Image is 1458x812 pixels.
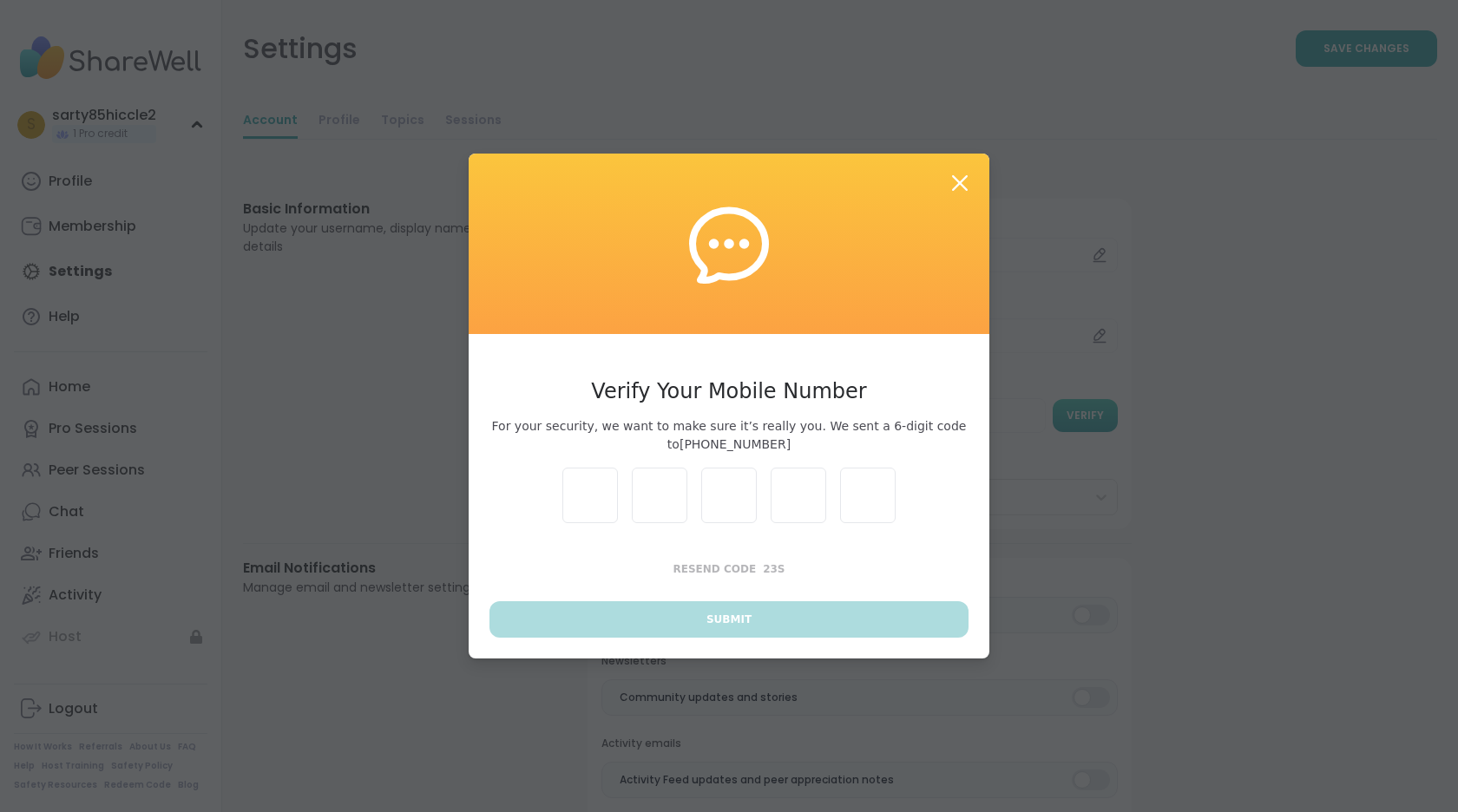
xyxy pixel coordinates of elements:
[706,612,752,627] span: Submit
[489,601,969,638] button: Submit
[489,551,969,587] button: Resend Code23s
[763,563,785,575] span: 23 s
[489,376,969,407] h3: Verify Your Mobile Number
[673,563,757,575] span: Resend Code
[489,417,969,454] span: For your security, we want to make sure it’s really you. We sent a 6-digit code to [PHONE_NUMBER]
